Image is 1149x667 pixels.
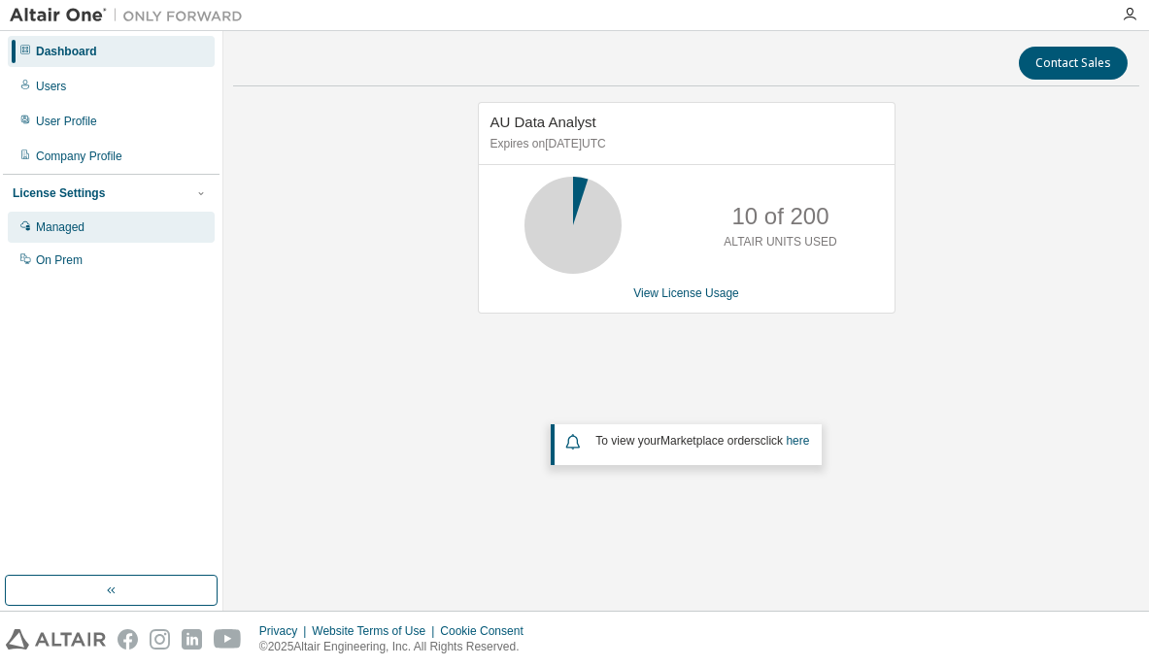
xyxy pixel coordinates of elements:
div: Company Profile [36,149,122,164]
div: Cookie Consent [440,623,534,639]
img: altair_logo.svg [6,629,106,650]
div: Managed [36,219,84,235]
div: Users [36,79,66,94]
p: © 2025 Altair Engineering, Inc. All Rights Reserved. [259,639,535,655]
button: Contact Sales [1019,47,1128,80]
div: User Profile [36,114,97,129]
em: Marketplace orders [660,434,760,448]
p: ALTAIR UNITS USED [724,234,836,250]
img: facebook.svg [118,629,138,650]
img: linkedin.svg [182,629,202,650]
span: AU Data Analyst [490,114,596,130]
span: To view your click [595,434,809,448]
img: youtube.svg [214,629,242,650]
img: Altair One [10,6,253,25]
div: Dashboard [36,44,97,59]
div: On Prem [36,252,83,268]
div: Privacy [259,623,312,639]
a: View License Usage [633,286,739,300]
div: License Settings [13,185,105,201]
p: Expires on [DATE] UTC [490,136,878,152]
a: here [786,434,809,448]
div: Website Terms of Use [312,623,440,639]
p: 10 of 200 [731,200,828,233]
img: instagram.svg [150,629,170,650]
